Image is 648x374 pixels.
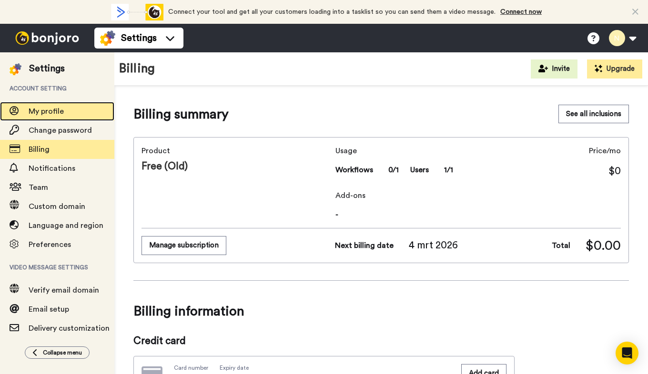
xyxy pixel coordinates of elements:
span: Card number [174,364,208,372]
span: Price/mo [589,145,621,157]
button: Manage subscription [142,236,226,255]
span: $0 [608,164,621,178]
img: bj-logo-header-white.svg [11,31,83,45]
span: Team [29,184,48,191]
button: See all inclusions [558,105,629,123]
div: Open Intercom Messenger [616,342,638,364]
span: Add-ons [335,190,621,201]
span: - [335,209,621,220]
span: Users [410,164,429,176]
span: Settings [121,31,157,45]
span: Collapse menu [43,349,82,356]
span: 1/1 [444,164,453,176]
span: Connect your tool and get all your customers loading into a tasklist so you can send them a video... [168,9,496,15]
span: Usage [335,145,453,157]
span: My profile [29,108,64,115]
span: Workflows [335,164,373,176]
span: 0/1 [388,164,399,176]
span: Verify email domain [29,286,99,294]
div: animation [111,4,163,20]
h1: Billing [119,62,155,76]
button: Upgrade [587,59,642,79]
span: Notifications [29,165,75,172]
img: settings-colored.svg [100,30,115,46]
button: Collapse menu [25,346,90,359]
a: Connect now [500,9,542,15]
span: Billing [29,146,50,153]
span: Email setup [29,305,69,313]
span: Delivery customization [29,325,110,332]
span: Credit card [133,334,515,348]
span: Preferences [29,241,71,248]
span: Change password [29,127,92,134]
span: Free (Old) [142,159,332,174]
span: Billing information [133,298,629,325]
span: 4 mrt 2026 [409,238,458,253]
span: Language and region [29,222,103,229]
div: Settings [29,62,65,75]
a: See all inclusions [558,105,629,124]
span: Expiry date [220,364,249,372]
span: $0.00 [586,236,621,255]
span: Total [552,240,570,251]
span: Next billing date [335,240,394,251]
span: Custom domain [29,203,85,210]
span: Product [142,145,332,157]
span: Billing summary [133,105,229,124]
img: settings-colored.svg [10,63,21,75]
button: Invite [531,59,577,79]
